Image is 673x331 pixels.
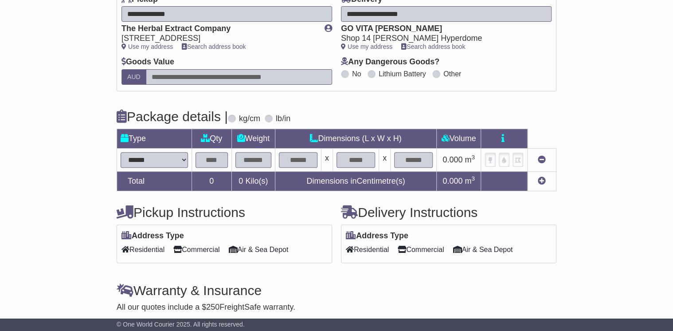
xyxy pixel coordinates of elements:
[341,34,543,43] div: Shop 14 [PERSON_NAME] Hyperdome
[117,171,192,191] td: Total
[121,43,173,50] a: Use my address
[471,175,475,182] sup: 3
[206,303,219,311] span: 250
[341,205,556,220] h4: Delivery Instructions
[117,283,556,298] h4: Warranty & Insurance
[121,69,146,85] label: AUD
[276,114,290,124] label: lb/in
[443,70,461,78] label: Other
[231,129,275,148] td: Weight
[471,154,475,161] sup: 3
[346,243,389,256] span: Residential
[192,171,231,191] td: 0
[192,129,231,148] td: Qty
[442,155,462,164] span: 0.000
[321,148,333,171] td: x
[117,205,332,220] h4: Pickup Instructions
[121,231,184,241] label: Address Type
[275,171,436,191] td: Dimensions in Centimetre(s)
[465,177,475,185] span: m
[401,43,465,50] a: Search address book
[379,148,390,171] td: x
[453,243,513,256] span: Air & Sea Depot
[538,177,546,185] a: Add new item
[117,303,556,312] div: All our quotes include a $ FreightSafe warranty.
[121,57,174,67] label: Goods Value
[379,70,426,78] label: Lithium Battery
[173,243,219,256] span: Commercial
[121,243,164,256] span: Residential
[117,109,228,124] h4: Package details |
[121,24,316,34] div: The Herbal Extract Company
[229,243,289,256] span: Air & Sea Depot
[182,43,246,50] a: Search address book
[117,129,192,148] td: Type
[275,129,436,148] td: Dimensions (L x W x H)
[436,129,481,148] td: Volume
[465,155,475,164] span: m
[341,24,543,34] div: GO VITA [PERSON_NAME]
[538,155,546,164] a: Remove this item
[341,43,392,50] a: Use my address
[352,70,361,78] label: No
[121,34,316,43] div: [STREET_ADDRESS]
[346,231,408,241] label: Address Type
[239,114,260,124] label: kg/cm
[442,177,462,185] span: 0.000
[239,177,243,185] span: 0
[398,243,444,256] span: Commercial
[341,57,439,67] label: Any Dangerous Goods?
[231,171,275,191] td: Kilo(s)
[117,321,245,328] span: © One World Courier 2025. All rights reserved.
